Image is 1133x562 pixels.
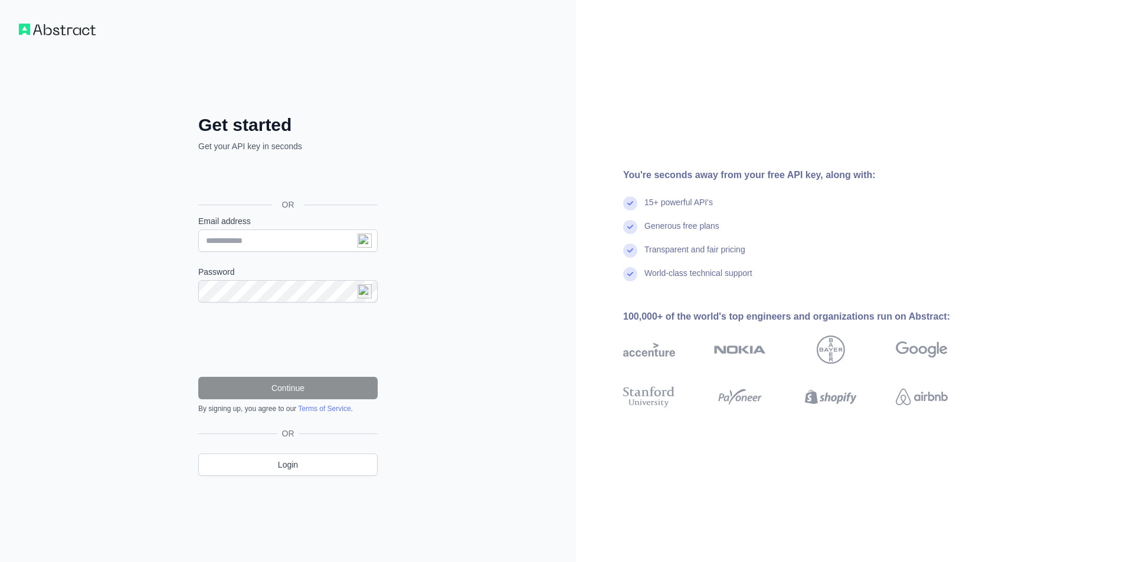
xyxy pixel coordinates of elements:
[623,336,675,364] img: accenture
[623,168,985,182] div: You're seconds away from your free API key, along with:
[198,377,378,399] button: Continue
[644,267,752,291] div: World-class technical support
[198,114,378,136] h2: Get started
[298,405,351,413] a: Terms of Service
[623,244,637,258] img: check mark
[19,24,96,35] img: Workflow
[623,267,637,281] img: check mark
[198,215,378,227] label: Email address
[817,336,845,364] img: bayer
[623,384,675,410] img: stanford university
[644,220,719,244] div: Generous free plans
[198,140,378,152] p: Get your API key in seconds
[273,199,304,211] span: OR
[644,196,713,220] div: 15+ powerful API's
[198,453,378,476] a: Login
[644,244,745,267] div: Transparent and fair pricing
[192,165,381,191] iframe: Botão "Fazer login com o Google"
[623,220,637,234] img: check mark
[623,310,985,324] div: 100,000+ of the world's top engineers and organizations run on Abstract:
[896,384,948,410] img: airbnb
[358,284,372,298] img: npw-badge-icon-locked.svg
[714,336,766,364] img: nokia
[358,234,372,248] img: npw-badge-icon-locked.svg
[198,404,378,413] div: By signing up, you agree to our .
[623,196,637,211] img: check mark
[277,428,299,439] span: OR
[805,384,857,410] img: shopify
[896,336,948,364] img: google
[714,384,766,410] img: payoneer
[198,317,378,363] iframe: reCAPTCHA
[198,266,378,278] label: Password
